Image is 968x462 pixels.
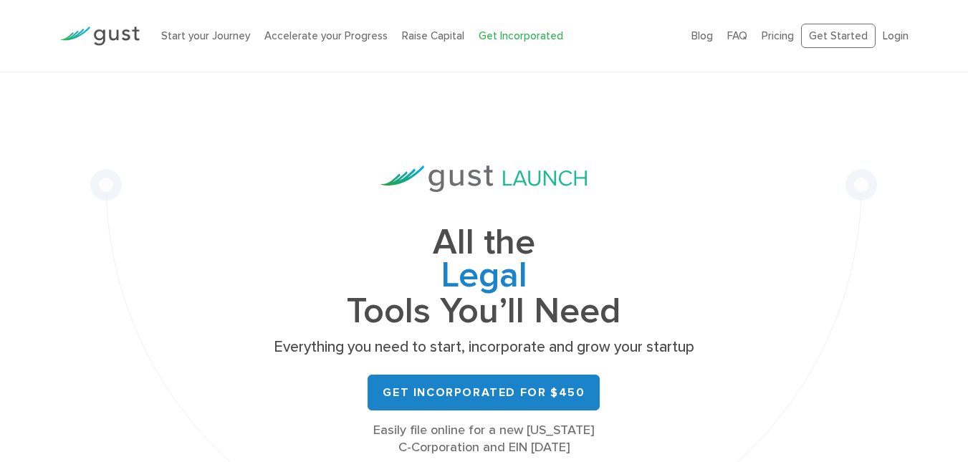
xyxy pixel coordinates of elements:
a: Raise Capital [402,29,464,42]
a: Accelerate your Progress [264,29,388,42]
div: Easily file online for a new [US_STATE] C-Corporation and EIN [DATE] [269,422,699,456]
span: Legal [269,259,699,295]
a: Get Incorporated for $450 [368,375,600,410]
h1: All the Tools You’ll Need [269,226,699,327]
a: FAQ [727,29,747,42]
img: Gust Launch Logo [380,165,587,192]
a: Get Started [801,24,876,49]
p: Everything you need to start, incorporate and grow your startup [269,337,699,357]
a: Login [883,29,909,42]
a: Start your Journey [161,29,250,42]
a: Pricing [762,29,794,42]
img: Gust Logo [59,27,140,46]
a: Get Incorporated [479,29,563,42]
a: Blog [691,29,713,42]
